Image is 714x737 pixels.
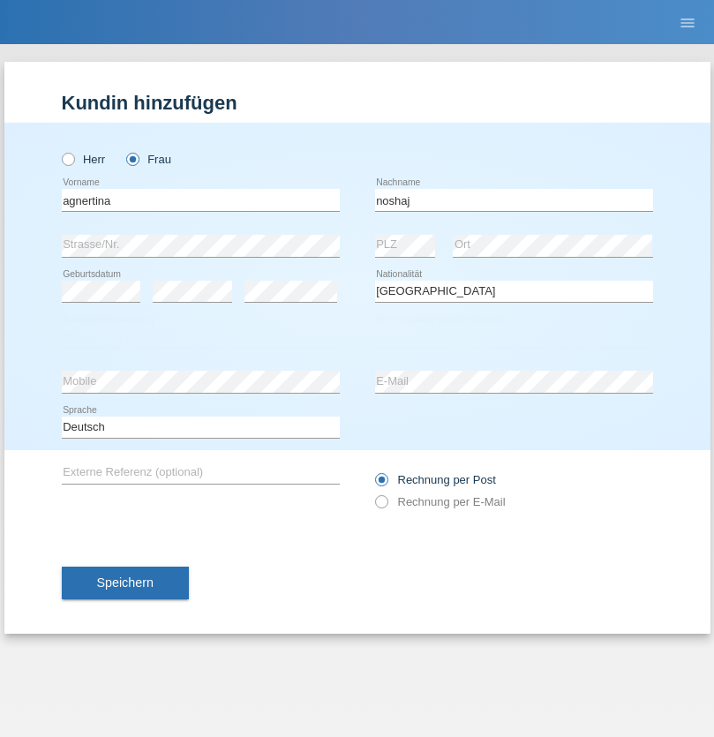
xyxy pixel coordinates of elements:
h1: Kundin hinzufügen [62,92,653,114]
a: menu [670,17,705,27]
span: Speichern [97,575,154,590]
label: Herr [62,153,106,166]
i: menu [679,14,696,32]
input: Rechnung per E-Mail [375,495,387,517]
input: Herr [62,153,73,164]
input: Frau [126,153,138,164]
label: Frau [126,153,171,166]
button: Speichern [62,567,189,600]
input: Rechnung per Post [375,473,387,495]
label: Rechnung per Post [375,473,496,486]
label: Rechnung per E-Mail [375,495,506,508]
